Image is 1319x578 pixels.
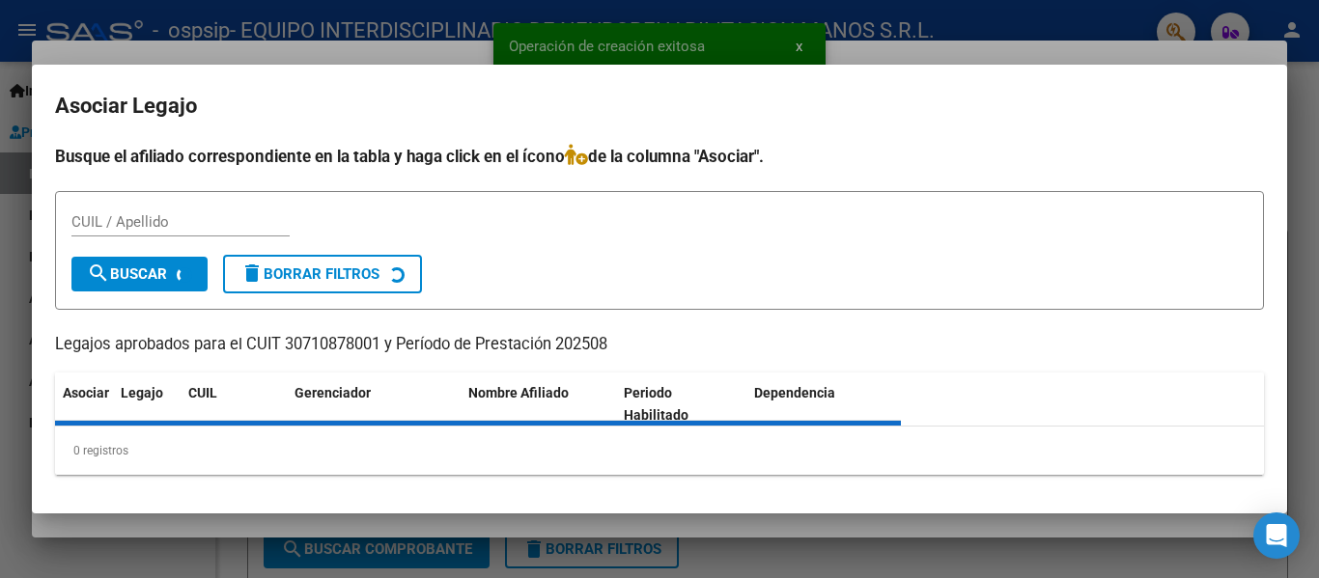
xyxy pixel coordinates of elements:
button: Buscar [71,257,208,291]
datatable-header-cell: Dependencia [746,372,902,436]
datatable-header-cell: Gerenciador [287,372,461,436]
div: 0 registros [55,427,1264,475]
span: Nombre Afiliado [468,385,569,400]
mat-icon: delete [240,261,264,285]
span: CUIL [188,385,217,400]
span: Borrar Filtros [240,265,379,283]
span: Periodo Habilitado [624,385,688,423]
datatable-header-cell: Periodo Habilitado [616,372,746,436]
mat-icon: search [87,261,110,285]
h4: Busque el afiliado correspondiente en la tabla y haga click en el ícono de la columna "Asociar". [55,144,1264,169]
span: Dependencia [754,385,835,400]
datatable-header-cell: Asociar [55,372,113,436]
datatable-header-cell: Nombre Afiliado [461,372,616,436]
span: Legajo [121,385,163,400]
datatable-header-cell: Legajo [113,372,181,436]
div: Open Intercom Messenger [1253,512,1300,559]
span: Buscar [87,265,167,283]
span: Gerenciador [295,385,371,400]
h2: Asociar Legajo [55,88,1264,124]
button: Borrar Filtros [223,255,422,293]
span: Asociar [63,385,109,400]
datatable-header-cell: CUIL [181,372,287,436]
p: Legajos aprobados para el CUIT 30710878001 y Período de Prestación 202508 [55,333,1264,357]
